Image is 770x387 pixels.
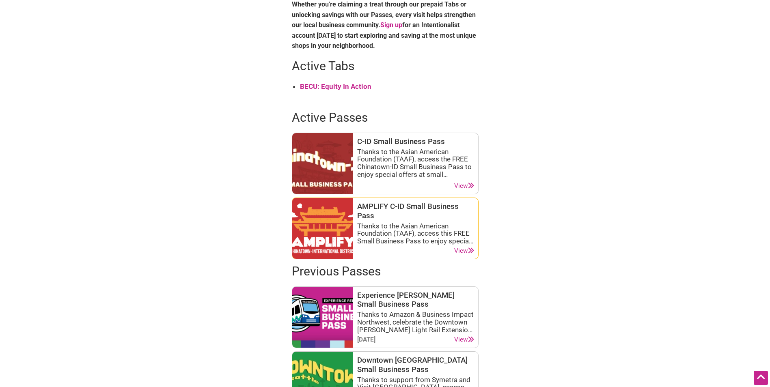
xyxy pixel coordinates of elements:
[454,247,474,255] a: View
[292,133,353,194] img: Chinatown-ID Small Business Pass
[292,287,353,348] img: Experience Redmond Small Business Pass
[380,21,402,29] a: Sign up
[357,222,474,245] div: Thanks to the Asian American Foundation (TAAF), access this FREE Small Business Pass to enjoy spe...
[357,356,474,374] h3: Downtown [GEOGRAPHIC_DATA] Small Business Pass
[357,336,375,344] div: [DATE]
[292,198,353,259] img: AMPLIFY - Chinatown-International District
[292,0,476,49] strong: Whether you're claiming a treat through our prepaid Tabs or unlocking savings with our Passes, ev...
[357,202,474,220] h3: AMPLIFY C-ID Small Business Pass
[357,148,474,178] div: Thanks to the Asian American Foundation (TAAF), access the FREE Chinatown-ID Small Business Pass ...
[357,291,474,309] h3: Experience [PERSON_NAME] Small Business Pass
[292,58,479,75] h2: Active Tabs
[357,311,474,333] div: Thanks to Amazon & Business Impact Northwest, celebrate the Downtown [PERSON_NAME] Light Rail Ext...
[292,109,479,126] h2: Active Passes
[454,182,474,190] a: View
[357,137,474,146] h3: C-ID Small Business Pass
[292,263,479,280] h2: Previous Passes
[754,371,768,385] div: Scroll Back to Top
[300,82,371,90] a: BECU: Equity In Action
[454,336,474,344] a: View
